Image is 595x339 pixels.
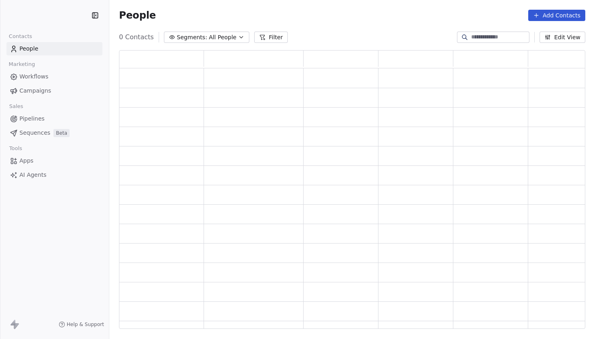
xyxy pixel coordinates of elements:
[19,44,38,53] span: People
[19,129,50,137] span: Sequences
[6,154,102,167] a: Apps
[254,32,288,43] button: Filter
[6,70,102,83] a: Workflows
[119,32,154,42] span: 0 Contacts
[5,58,38,70] span: Marketing
[6,100,27,112] span: Sales
[6,42,102,55] a: People
[6,168,102,182] a: AI Agents
[19,114,45,123] span: Pipelines
[6,84,102,97] a: Campaigns
[67,321,104,328] span: Help & Support
[59,321,104,328] a: Help & Support
[53,129,70,137] span: Beta
[6,126,102,140] a: SequencesBeta
[6,112,102,125] a: Pipelines
[540,32,585,43] button: Edit View
[19,87,51,95] span: Campaigns
[209,33,236,42] span: All People
[119,9,156,21] span: People
[19,171,47,179] span: AI Agents
[19,72,49,81] span: Workflows
[6,142,25,155] span: Tools
[177,33,207,42] span: Segments:
[528,10,585,21] button: Add Contacts
[19,157,34,165] span: Apps
[5,30,36,42] span: Contacts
